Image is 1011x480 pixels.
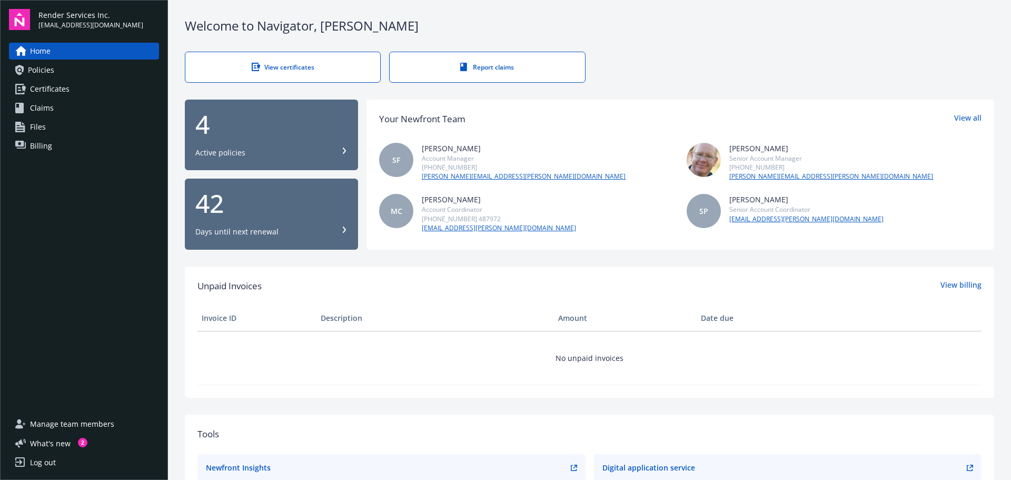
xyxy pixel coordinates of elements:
div: Senior Account Coordinator [729,205,884,214]
th: Amount [554,306,697,331]
div: Senior Account Manager [729,154,933,163]
div: 4 [195,112,348,137]
div: Tools [197,427,982,441]
div: Account Coordinator [422,205,576,214]
div: Your Newfront Team [379,112,465,126]
div: Digital application service [602,462,695,473]
span: Render Services Inc. [38,9,143,21]
a: [PERSON_NAME][EMAIL_ADDRESS][PERSON_NAME][DOMAIN_NAME] [422,172,626,181]
span: Manage team members [30,416,114,433]
a: Claims [9,100,159,116]
span: SP [699,205,708,217]
a: Manage team members [9,416,159,433]
div: [PERSON_NAME] [729,143,933,154]
span: Claims [30,100,54,116]
div: View certificates [206,63,359,72]
th: Invoice ID [197,306,316,331]
a: Billing [9,138,159,154]
div: [PERSON_NAME] [422,143,626,154]
span: Unpaid Invoices [197,279,262,293]
a: [EMAIL_ADDRESS][PERSON_NAME][DOMAIN_NAME] [422,223,576,233]
div: Days until next renewal [195,227,279,237]
span: What ' s new [30,438,71,449]
div: Account Manager [422,154,626,163]
div: Log out [30,454,56,471]
a: Policies [9,62,159,79]
a: [PERSON_NAME][EMAIL_ADDRESS][PERSON_NAME][DOMAIN_NAME] [729,172,933,181]
div: 2 [78,438,87,447]
a: View all [954,112,982,126]
a: View certificates [185,52,381,83]
span: Billing [30,138,52,154]
div: Welcome to Navigator , [PERSON_NAME] [185,17,994,35]
a: Certificates [9,81,159,97]
div: [PERSON_NAME] [729,194,884,205]
span: [EMAIL_ADDRESS][DOMAIN_NAME] [38,21,143,30]
span: Files [30,119,46,135]
button: 4Active policies [185,100,358,171]
td: No unpaid invoices [197,331,982,385]
div: [PHONE_NUMBER] [422,163,626,172]
a: [EMAIL_ADDRESS][PERSON_NAME][DOMAIN_NAME] [729,214,884,224]
th: Description [316,306,554,331]
img: photo [687,143,721,177]
button: 42Days until next renewal [185,179,358,250]
div: Active policies [195,148,245,158]
div: 42 [195,191,348,216]
a: Home [9,43,159,60]
button: Render Services Inc.[EMAIL_ADDRESS][DOMAIN_NAME] [38,9,159,30]
div: [PHONE_NUMBER] 487972 [422,214,576,223]
div: [PHONE_NUMBER] [729,163,933,172]
div: [PERSON_NAME] [422,194,576,205]
span: Home [30,43,51,60]
span: Policies [28,62,54,79]
a: Report claims [389,52,585,83]
span: SF [392,154,400,165]
span: Certificates [30,81,70,97]
div: Report claims [411,63,563,72]
a: View billing [940,279,982,293]
a: Files [9,119,159,135]
img: navigator-logo.svg [9,9,30,30]
div: Newfront Insights [206,462,271,473]
span: MC [391,205,402,217]
th: Date due [697,306,816,331]
button: What's new2 [9,438,87,449]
